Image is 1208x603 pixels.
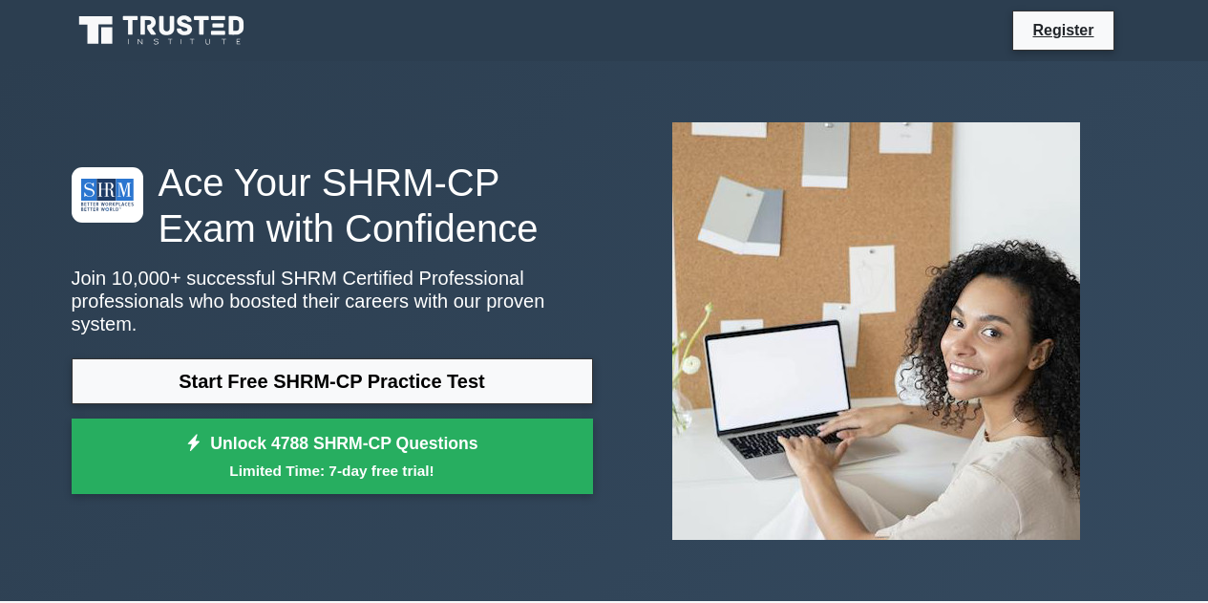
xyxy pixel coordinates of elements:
[72,160,593,251] h1: Ace Your SHRM-CP Exam with Confidence
[72,419,593,495] a: Unlock 4788 SHRM-CP QuestionsLimited Time: 7-day free trial!
[72,358,593,404] a: Start Free SHRM-CP Practice Test
[95,460,569,482] small: Limited Time: 7-day free trial!
[1021,18,1105,42] a: Register
[72,267,593,335] p: Join 10,000+ successful SHRM Certified Professional professionals who boosted their careers with ...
